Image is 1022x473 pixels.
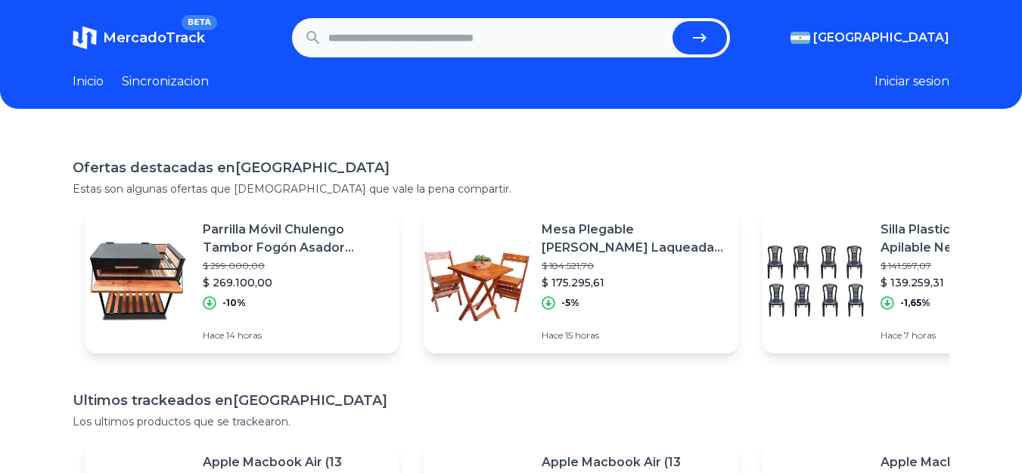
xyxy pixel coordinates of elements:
p: Parrilla Móvil Chulengo Tambor Fogón Asador Campestre Pala , [203,221,387,257]
span: MercadoTrack [103,29,205,46]
p: -10% [222,297,246,309]
p: -1,65% [900,297,930,309]
span: [GEOGRAPHIC_DATA] [813,29,949,47]
img: Featured image [763,228,868,334]
a: MercadoTrackBETA [73,26,205,50]
img: Argentina [791,32,810,44]
a: Inicio [73,73,104,91]
p: Hace 14 horas [203,329,387,342]
p: -5% [561,297,579,309]
h1: Ofertas destacadas en [GEOGRAPHIC_DATA] [73,157,949,178]
a: Sincronizacion [122,73,209,91]
p: Mesa Plegable [PERSON_NAME] Laqueada 70x70 + 2 Sillas [GEOGRAPHIC_DATA]! [542,221,726,257]
h1: Ultimos trackeados en [GEOGRAPHIC_DATA] [73,390,949,411]
p: $ 269.100,00 [203,275,387,290]
p: Los ultimos productos que se trackearon. [73,414,949,429]
button: [GEOGRAPHIC_DATA] [791,29,949,47]
img: Featured image [424,228,530,334]
button: Iniciar sesion [874,73,949,91]
p: $ 184.521,70 [542,260,726,272]
a: Featured imageMesa Plegable [PERSON_NAME] Laqueada 70x70 + 2 Sillas [GEOGRAPHIC_DATA]!$ 184.521,7... [424,209,738,354]
img: MercadoTrack [73,26,97,50]
p: $ 299.000,00 [203,260,387,272]
img: Featured image [85,228,191,334]
a: Featured imageParrilla Móvil Chulengo Tambor Fogón Asador Campestre Pala ,$ 299.000,00$ 269.100,0... [85,209,399,354]
p: $ 175.295,61 [542,275,726,290]
p: Estas son algunas ofertas que [DEMOGRAPHIC_DATA] que vale la pena compartir. [73,181,949,196]
span: BETA [182,15,217,30]
p: Hace 15 horas [542,329,726,342]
